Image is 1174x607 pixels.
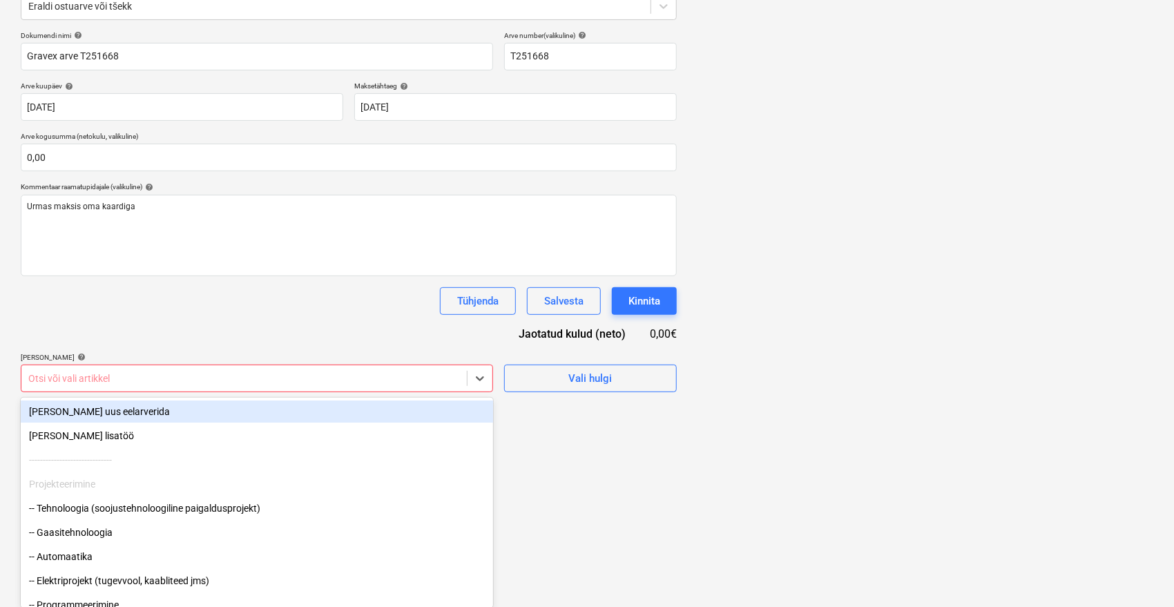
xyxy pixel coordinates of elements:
span: help [397,82,408,90]
span: Urmas maksis oma kaardiga [27,202,135,211]
div: Tühjenda [457,292,499,310]
div: ------------------------------ [21,449,493,471]
span: help [75,353,86,361]
div: Dokumendi nimi [21,31,493,40]
div: Projekteerimine [21,473,493,495]
input: Tähtaega pole määratud [354,93,677,121]
div: -- Automaatika [21,546,493,568]
div: Salvesta [544,292,584,310]
input: Arve number [504,43,677,70]
div: 0,00€ [648,326,677,342]
button: Vali hulgi [504,365,677,392]
div: Jaotatud kulud (neto) [497,326,648,342]
div: Kinnita [628,292,660,310]
div: Vali hulgi [568,369,612,387]
div: -- Tehnoloogia (soojustehnoloogiline paigaldusprojekt) [21,497,493,519]
div: [PERSON_NAME] uus eelarverida [21,401,493,423]
div: -- Elektriprojekt (tugevvool, kaabliteed jms) [21,570,493,592]
div: Lisa uus lisatöö [21,425,493,447]
div: [PERSON_NAME] [21,353,493,362]
span: help [71,31,82,39]
span: help [142,183,153,191]
div: -- Gaasitehnoloogia [21,521,493,543]
div: Kommentaar raamatupidajale (valikuline) [21,182,677,191]
input: Arve kuupäeva pole määratud. [21,93,343,121]
input: Arve kogusumma (netokulu, valikuline) [21,144,677,171]
button: Tühjenda [440,287,516,315]
button: Salvesta [527,287,601,315]
span: help [62,82,73,90]
div: Lisa uus eelarverida [21,401,493,423]
button: Kinnita [612,287,677,315]
div: Arve kuupäev [21,81,343,90]
p: Arve kogusumma (netokulu, valikuline) [21,132,677,144]
input: Dokumendi nimi [21,43,493,70]
div: Maksetähtaeg [354,81,677,90]
div: [PERSON_NAME] lisatöö [21,425,493,447]
div: Arve number (valikuline) [504,31,677,40]
span: help [575,31,586,39]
